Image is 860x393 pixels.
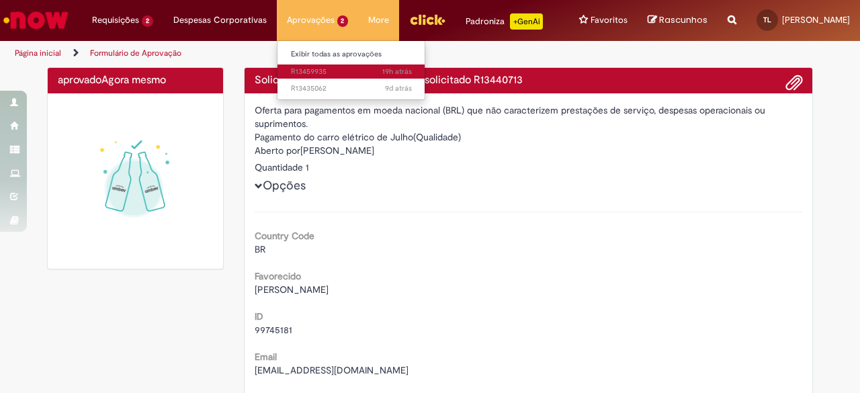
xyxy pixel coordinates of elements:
label: Aberto por [255,144,300,157]
b: Country Code [255,230,314,242]
time: 29/08/2025 14:07:03 [101,73,166,87]
span: BR [255,243,265,255]
a: Aberto R13459935 : [277,64,425,79]
img: sucesso_1.gif [58,103,213,259]
span: [PERSON_NAME] [782,14,850,26]
a: Formulário de Aprovação [90,48,181,58]
span: Aprovações [287,13,335,27]
a: Aberto R13435062 : [277,81,425,96]
h4: Solicitação de aprovação para Item solicitado R13440713 [255,75,803,87]
div: Quantidade 1 [255,161,803,174]
span: R13435062 [291,83,412,94]
a: Página inicial [15,48,61,58]
span: TL [763,15,771,24]
img: click_logo_yellow_360x200.png [409,9,445,30]
span: Agora mesmo [101,73,166,87]
span: Rascunhos [659,13,707,26]
span: 2 [337,15,349,27]
span: 2 [142,15,153,27]
ul: Trilhas de página [10,41,563,66]
span: [EMAIL_ADDRESS][DOMAIN_NAME] [255,364,408,376]
span: Requisições [92,13,139,27]
img: ServiceNow [1,7,71,34]
span: Despesas Corporativas [173,13,267,27]
b: Favorecido [255,270,301,282]
span: 99745181 [255,324,292,336]
time: 21/08/2025 09:50:03 [385,83,412,93]
div: Pagamento do carro elétrico de Julho(Qualidade) [255,130,803,144]
time: 28/08/2025 19:12:12 [382,67,412,77]
b: ID [255,310,263,322]
span: More [368,13,389,27]
h4: aprovado [58,75,213,87]
b: Email [255,351,277,363]
ul: Aprovações [277,40,426,100]
a: Rascunhos [648,14,707,27]
span: [PERSON_NAME] [255,283,329,296]
div: [PERSON_NAME] [255,144,803,161]
div: Padroniza [466,13,543,30]
span: 19h atrás [382,67,412,77]
div: Oferta para pagamentos em moeda nacional (BRL) que não caracterizem prestações de serviço, despes... [255,103,803,130]
p: +GenAi [510,13,543,30]
span: R13459935 [291,67,412,77]
span: Favoritos [591,13,628,27]
span: 9d atrás [385,83,412,93]
a: Exibir todas as aprovações [277,47,425,62]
